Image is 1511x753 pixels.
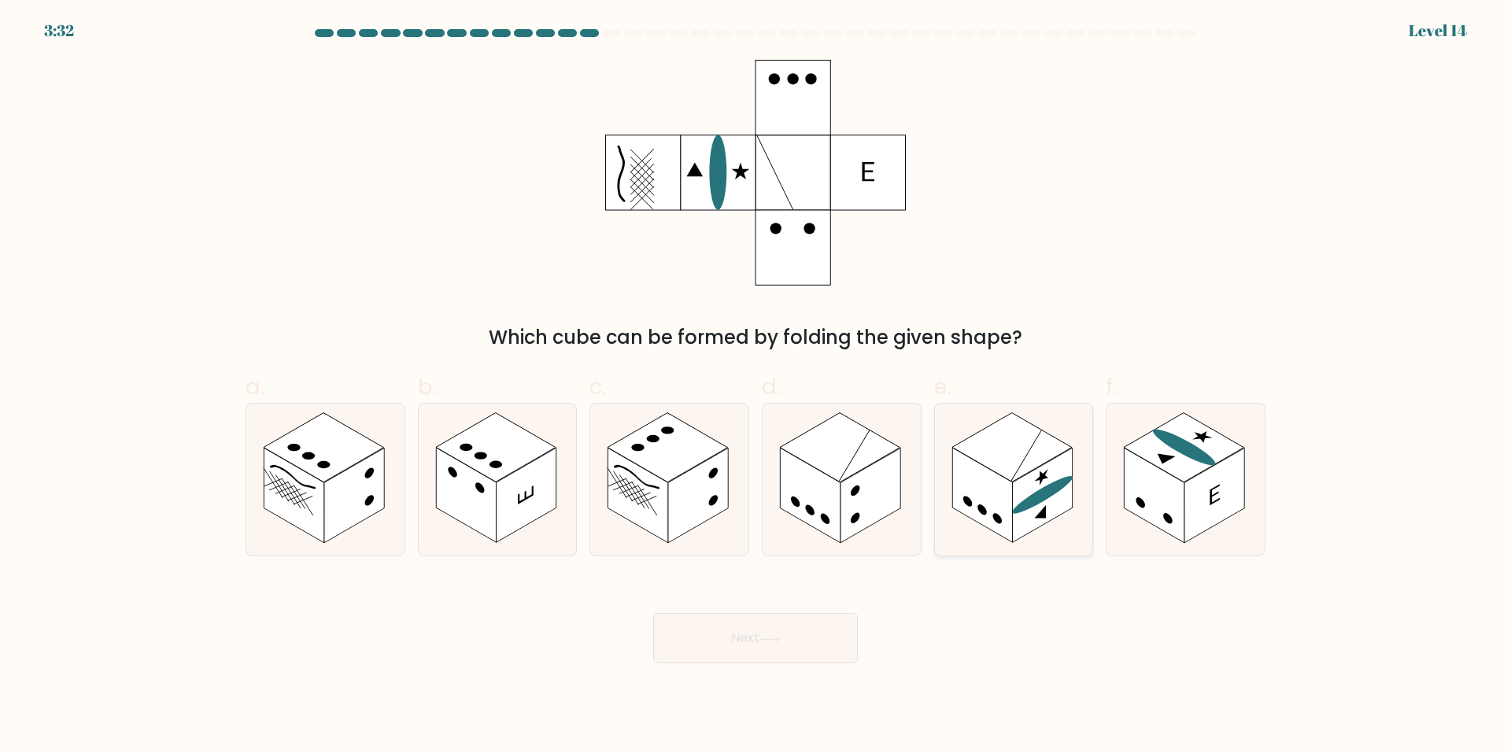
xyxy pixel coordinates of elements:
span: a. [246,371,264,402]
button: Next [653,613,858,663]
span: d. [762,371,781,402]
span: e. [934,371,951,402]
div: Which cube can be formed by folding the given shape? [255,323,1256,352]
div: Level 14 [1409,19,1467,42]
span: c. [589,371,607,402]
div: 3:32 [44,19,74,42]
span: b. [418,371,437,402]
span: f. [1106,371,1117,402]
